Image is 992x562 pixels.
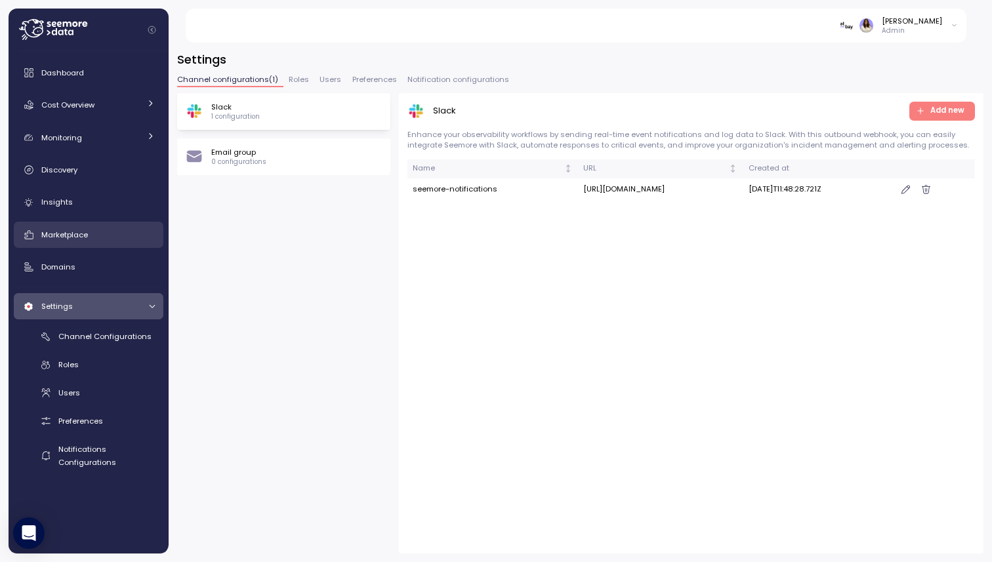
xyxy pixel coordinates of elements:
[211,147,266,157] p: Email group
[882,26,942,35] p: Admin
[728,164,737,173] div: Not sorted
[583,163,726,174] div: URL
[743,178,893,201] td: [DATE]T11:48:28.721Z
[352,76,397,83] span: Preferences
[407,76,509,83] span: Notification configurations
[177,51,983,68] h3: Settings
[14,222,163,248] a: Marketplace
[14,60,163,86] a: Dashboard
[14,354,163,376] a: Roles
[41,301,73,311] span: Settings
[144,25,160,35] button: Collapse navigation
[14,254,163,280] a: Domains
[909,102,976,121] button: Add new
[58,388,80,398] span: Users
[859,18,873,32] img: ACg8ocLZbCfiIcRY1UvIrSclsFfpd9IZ23ZbUkX6e8hl_ICG-iWpeXo=s96-c
[14,92,163,118] a: Cost Overview
[578,178,743,201] td: [URL][DOMAIN_NAME]
[41,262,75,272] span: Domains
[41,197,73,207] span: Insights
[882,16,942,26] div: [PERSON_NAME]
[14,411,163,432] a: Preferences
[58,331,152,342] span: Channel Configurations
[407,159,578,178] th: NameNot sorted
[433,104,456,117] p: Slack
[413,163,562,174] div: Name
[840,18,854,32] img: 676124322ce2d31a078e3b71.PNG
[289,76,309,83] span: Roles
[211,102,260,112] p: Slack
[14,326,163,348] a: Channel Configurations
[14,125,163,151] a: Monitoring
[930,102,964,120] span: Add new
[211,112,260,121] p: 1 configuration
[177,76,278,83] span: Channel configurations ( 1 )
[14,438,163,473] a: Notifications Configurations
[41,230,88,240] span: Marketplace
[14,293,163,319] a: Settings
[58,444,116,468] span: Notifications Configurations
[58,359,79,370] span: Roles
[14,157,163,183] a: Discovery
[41,165,77,175] span: Discovery
[578,159,743,178] th: URLNot sorted
[41,100,94,110] span: Cost Overview
[211,157,266,167] p: 0 configurations
[14,382,163,404] a: Users
[13,517,45,549] div: Open Intercom Messenger
[564,164,573,173] div: Not sorted
[407,178,578,201] td: seemore-notifications
[320,76,341,83] span: Users
[41,132,82,143] span: Monitoring
[407,129,975,151] p: Enhance your observability workflows by sending real-time event notifications and log data to Sla...
[14,190,163,216] a: Insights
[749,163,888,174] div: Created at
[58,416,103,426] span: Preferences
[41,68,84,78] span: Dashboard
